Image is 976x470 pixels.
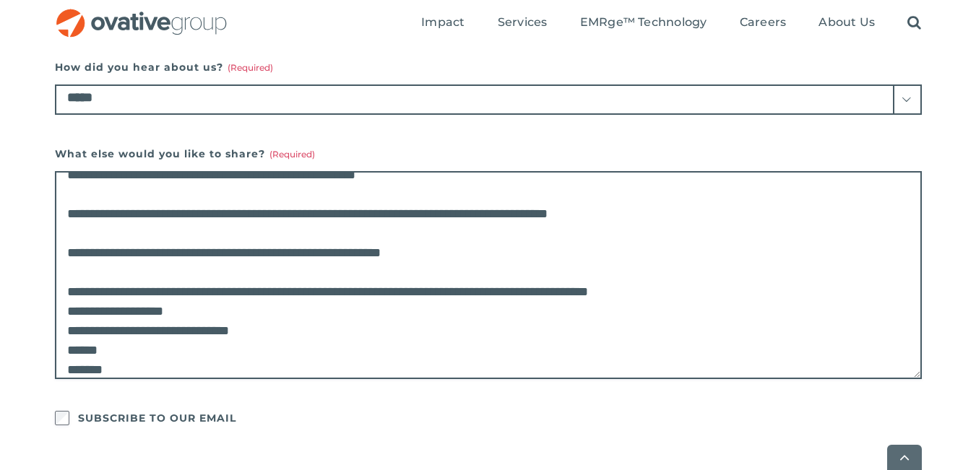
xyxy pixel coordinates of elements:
span: About Us [819,15,875,30]
label: How did you hear about us? [55,57,922,77]
a: Impact [421,15,465,31]
a: Services [498,15,548,31]
a: Search [907,15,921,31]
label: SUBSCRIBE TO OUR EMAIL [78,408,236,428]
span: (Required) [269,149,315,160]
span: (Required) [228,62,273,73]
span: Careers [740,15,787,30]
span: EMRge™ Technology [580,15,707,30]
a: About Us [819,15,875,31]
label: What else would you like to share? [55,144,922,164]
a: EMRge™ Technology [580,15,707,31]
a: OG_Full_horizontal_RGB [55,7,228,21]
span: Impact [421,15,465,30]
span: Services [498,15,548,30]
a: Careers [740,15,787,31]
